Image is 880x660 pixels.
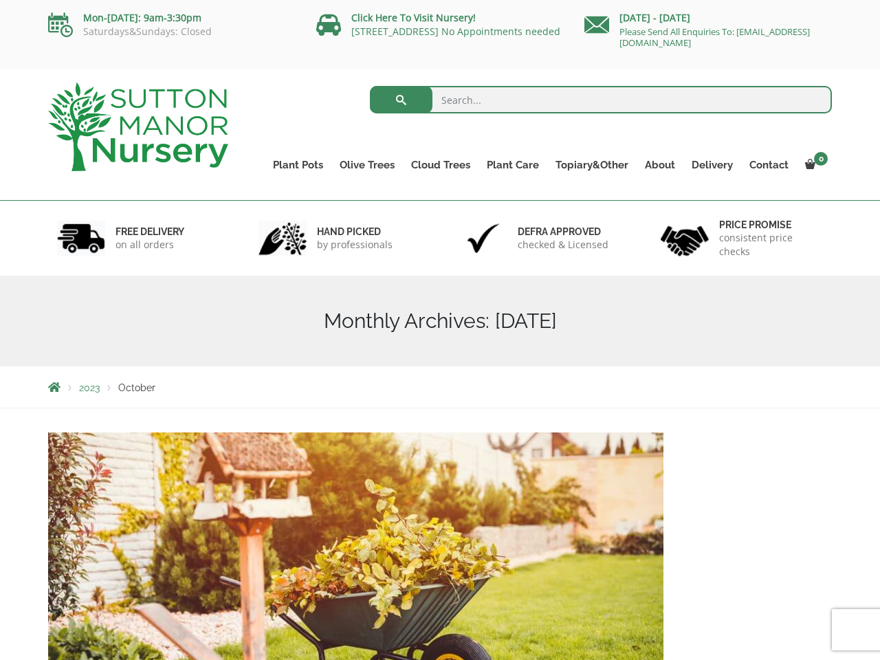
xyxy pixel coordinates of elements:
[48,382,832,393] nav: Breadcrumbs
[48,309,832,333] h1: Monthly Archives: [DATE]
[797,155,832,175] a: 0
[331,155,403,175] a: Olive Trees
[115,225,184,238] h6: FREE DELIVERY
[317,225,393,238] h6: hand picked
[719,231,824,258] p: consistent price checks
[459,221,507,256] img: 3.jpg
[683,155,741,175] a: Delivery
[719,219,824,231] h6: Price promise
[637,155,683,175] a: About
[741,155,797,175] a: Contact
[48,10,296,26] p: Mon-[DATE]: 9am-3:30pm
[584,10,832,26] p: [DATE] - [DATE]
[317,238,393,252] p: by professionals
[547,155,637,175] a: Topiary&Other
[661,217,709,259] img: 4.jpg
[403,155,478,175] a: Cloud Trees
[478,155,547,175] a: Plant Care
[48,82,228,171] img: logo
[619,25,810,49] a: Please Send All Enquiries To: [EMAIL_ADDRESS][DOMAIN_NAME]
[48,26,296,37] p: Saturdays&Sundays: Closed
[351,11,476,24] a: Click Here To Visit Nursery!
[265,155,331,175] a: Plant Pots
[518,225,608,238] h6: Defra approved
[118,382,155,393] span: October
[79,382,100,393] a: 2023
[258,221,307,256] img: 2.jpg
[814,152,828,166] span: 0
[370,86,833,113] input: Search...
[115,238,184,252] p: on all orders
[351,25,560,38] a: [STREET_ADDRESS] No Appointments needed
[518,238,608,252] p: checked & Licensed
[57,221,105,256] img: 1.jpg
[48,573,663,586] a: Why You Should Choose Sutton Manor Nursery?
